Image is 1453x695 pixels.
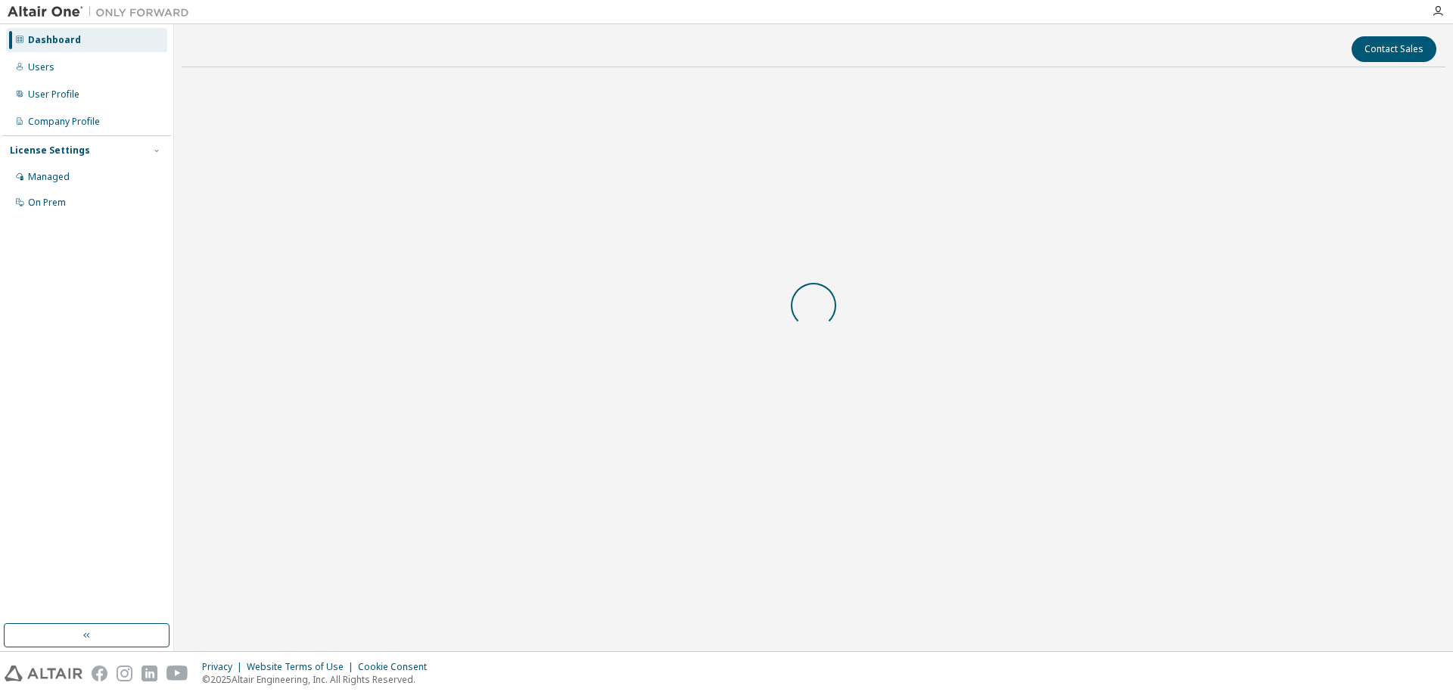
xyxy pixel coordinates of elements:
img: youtube.svg [166,666,188,681]
img: facebook.svg [92,666,107,681]
div: Cookie Consent [358,661,436,673]
div: Website Terms of Use [247,661,358,673]
img: Altair One [8,5,197,20]
div: Users [28,61,54,73]
div: User Profile [28,88,79,101]
button: Contact Sales [1352,36,1436,62]
div: Privacy [202,661,247,673]
img: linkedin.svg [142,666,157,681]
p: © 2025 Altair Engineering, Inc. All Rights Reserved. [202,673,436,686]
img: altair_logo.svg [5,666,82,681]
div: On Prem [28,197,66,209]
img: instagram.svg [117,666,132,681]
div: Managed [28,171,70,183]
div: Dashboard [28,34,81,46]
div: License Settings [10,144,90,157]
div: Company Profile [28,116,100,128]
